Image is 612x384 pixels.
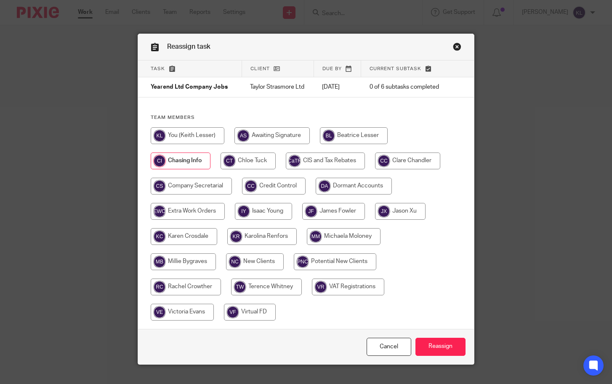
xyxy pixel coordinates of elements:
[367,338,411,356] a: Close this dialog window
[453,42,461,54] a: Close this dialog window
[322,83,352,91] p: [DATE]
[250,83,305,91] p: Taylor Strasmore Ltd
[151,114,461,121] h4: Team members
[361,77,449,97] td: 0 of 6 subtasks completed
[151,84,228,90] span: Yearend Ltd Company Jobs
[250,66,270,71] span: Client
[415,338,466,356] input: Reassign
[151,66,165,71] span: Task
[322,66,342,71] span: Due by
[370,66,421,71] span: Current subtask
[167,43,210,50] span: Reassign task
